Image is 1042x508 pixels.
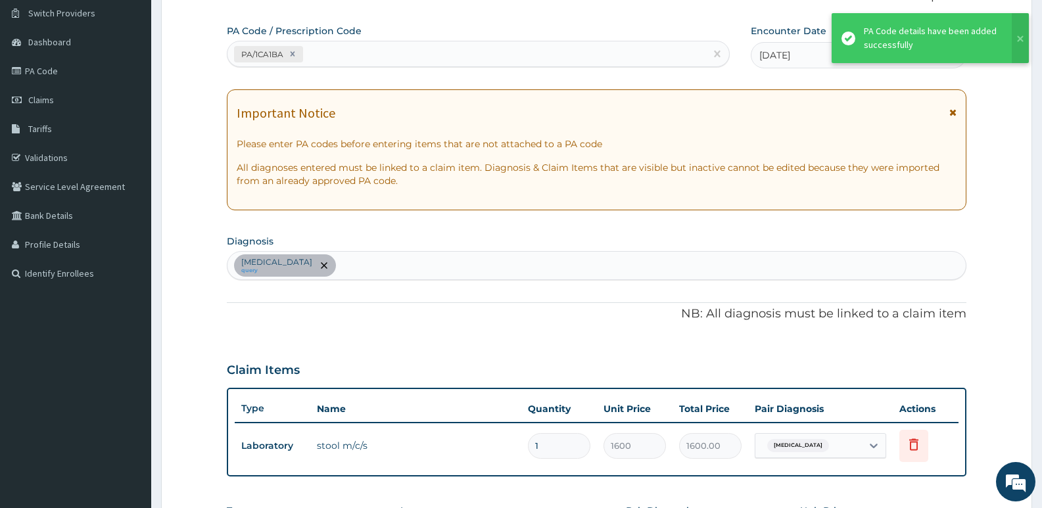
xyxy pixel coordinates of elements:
[318,260,330,271] span: remove selection option
[310,396,521,422] th: Name
[597,396,673,422] th: Unit Price
[28,36,71,48] span: Dashboard
[227,363,300,378] h3: Claim Items
[241,267,312,274] small: query
[759,49,790,62] span: [DATE]
[673,396,748,422] th: Total Price
[76,166,181,298] span: We're online!
[893,396,959,422] th: Actions
[68,74,221,91] div: Chat with us now
[28,94,54,106] span: Claims
[227,235,273,248] label: Diagnosis
[751,24,826,37] label: Encounter Date
[24,66,53,99] img: d_794563401_company_1708531726252_794563401
[748,396,893,422] th: Pair Diagnosis
[237,106,335,120] h1: Important Notice
[864,24,999,52] div: PA Code details have been added successfully
[521,396,597,422] th: Quantity
[227,24,362,37] label: PA Code / Prescription Code
[237,47,285,62] div: PA/1CA1BA
[241,257,312,267] p: [MEDICAL_DATA]
[237,137,957,150] p: Please enter PA codes before entering items that are not attached to a PA code
[767,439,829,452] span: [MEDICAL_DATA]
[7,359,250,405] textarea: Type your message and hit 'Enter'
[227,306,966,323] p: NB: All diagnosis must be linked to a claim item
[216,7,247,38] div: Minimize live chat window
[235,396,310,421] th: Type
[28,123,52,135] span: Tariffs
[28,7,95,19] span: Switch Providers
[235,434,310,458] td: Laboratory
[310,432,521,459] td: stool m/c/s
[237,161,957,187] p: All diagnoses entered must be linked to a claim item. Diagnosis & Claim Items that are visible bu...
